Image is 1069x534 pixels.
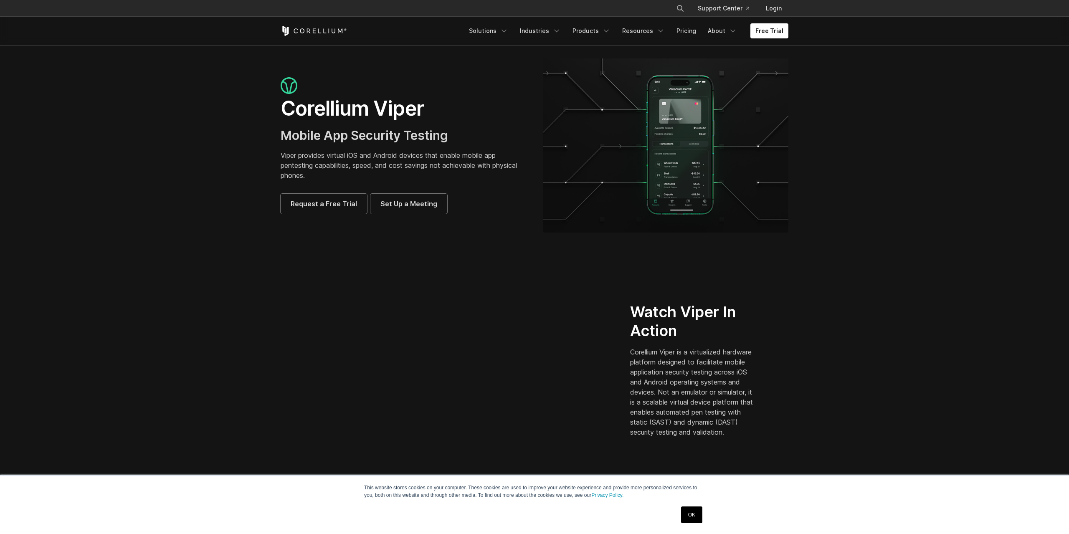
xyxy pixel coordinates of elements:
[464,23,788,38] div: Navigation Menu
[691,1,756,16] a: Support Center
[291,199,357,209] span: Request a Free Trial
[281,128,448,143] span: Mobile App Security Testing
[750,23,788,38] a: Free Trial
[364,484,705,499] p: This website stores cookies on your computer. These cookies are used to improve your website expe...
[281,26,347,36] a: Corellium Home
[567,23,616,38] a: Products
[281,150,526,180] p: Viper provides virtual iOS and Android devices that enable mobile app pentesting capabilities, sp...
[617,23,670,38] a: Resources
[671,23,701,38] a: Pricing
[703,23,742,38] a: About
[630,303,757,340] h2: Watch Viper In Action
[666,1,788,16] div: Navigation Menu
[543,58,788,233] img: viper_hero
[281,194,367,214] a: Request a Free Trial
[673,1,688,16] button: Search
[630,347,757,437] p: Corellium Viper is a virtualized hardware platform designed to facilitate mobile application secu...
[591,492,623,498] a: Privacy Policy.
[464,23,513,38] a: Solutions
[281,77,297,94] img: viper_icon_large
[759,1,788,16] a: Login
[515,23,566,38] a: Industries
[281,96,526,121] h1: Corellium Viper
[681,506,702,523] a: OK
[380,199,437,209] span: Set Up a Meeting
[370,194,447,214] a: Set Up a Meeting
